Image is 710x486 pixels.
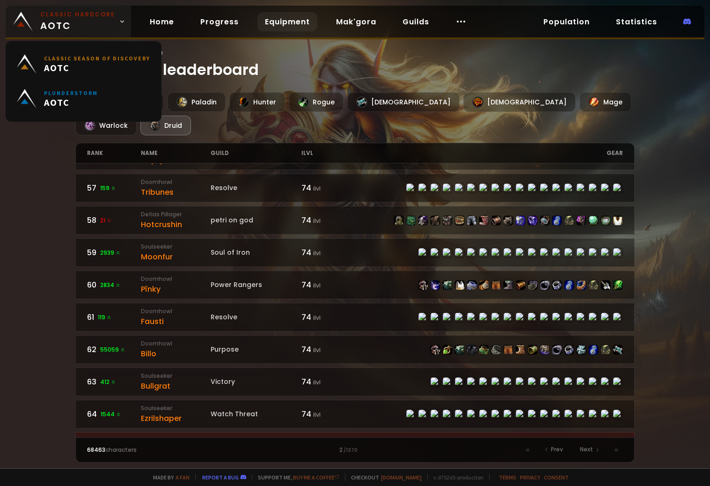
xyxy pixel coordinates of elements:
[100,184,116,192] span: 159
[589,216,598,225] img: item-18523
[211,409,302,419] div: Watch Threat
[75,206,634,235] a: 5821 Defias PillagerHotcrushinpetri on god74 ilvlitem-22407item-21507item-22491item-49item-19838i...
[516,280,525,290] img: item-16830
[395,12,437,31] a: Guilds
[142,12,182,31] a: Home
[44,96,98,108] span: AOTC
[313,184,321,192] small: ilvl
[40,10,115,33] span: AOTC
[75,368,634,396] a: 63412 SoulseekerBullgratVictory74 ilvlitem-22718item-18404item-19389item-19405item-19396item-1506...
[455,280,464,290] img: item-5107
[40,10,115,19] small: Classic Hardcore
[479,216,489,225] img: item-19892
[11,47,156,81] a: Classic Season of DiscoveryAOTC
[75,238,634,267] a: 592939 SoulseekerMoonfurSoul of Iron74 ilvlitem-10041item-13141item-13013item-6125item-19682item-...
[301,376,355,388] div: 74
[289,92,344,112] div: Rogue
[211,377,302,387] div: Victory
[211,215,302,225] div: petri on god
[528,280,537,290] img: item-11665
[540,345,549,354] img: item-16831
[87,214,140,226] div: 58
[141,143,211,163] div: name
[176,474,190,481] a: a fan
[491,280,501,290] img: item-16835
[613,216,622,225] img: item-5976
[564,345,574,354] img: item-13178
[98,313,112,322] span: 119
[301,311,355,323] div: 74
[431,345,440,354] img: item-16900
[168,92,226,112] div: Paladin
[406,216,416,225] img: item-21507
[601,280,610,290] img: item-18321
[75,303,634,331] a: 61119 DoomhowlFaustiResolve74 ilvlitem-22718item-18404item-19389item-5107item-19405item-20216item...
[44,55,150,62] small: Classic Season of Discovery
[329,12,384,31] a: Mak'gora
[564,280,574,290] img: item-18470
[140,116,191,135] div: Druid
[551,445,563,454] span: Prev
[564,216,574,225] img: item-18510
[589,345,598,354] img: item-18470
[580,445,593,454] span: Next
[141,339,211,348] small: Doomhowl
[211,183,302,193] div: Resolve
[252,474,339,481] span: Support me,
[87,182,140,194] div: 57
[552,345,562,354] img: item-16058
[544,474,569,481] a: Consent
[455,216,464,225] img: item-19839
[431,216,440,225] img: item-49
[301,247,355,258] div: 74
[87,247,140,258] div: 59
[293,474,339,481] a: Buy me a coffee
[301,279,355,291] div: 74
[141,283,211,295] div: Pînky
[347,92,460,112] div: [DEMOGRAPHIC_DATA]
[141,307,211,316] small: Doomhowl
[87,344,140,355] div: 62
[75,271,634,299] a: 602834 DoomhowlPînkyPower Rangers74 ilvlitem-16900item-13085item-15061item-5107item-13346item-168...
[101,410,121,419] span: 1544
[141,404,211,412] small: Soulseeker
[313,249,321,257] small: ilvl
[141,412,211,424] div: Ezrilshaper
[75,174,634,202] a: 57159 DoomhowlTribunesResolve74 ilvlitem-19945item-18404item-19389item-859item-19405item-20216ite...
[608,12,665,31] a: Statistics
[313,378,321,386] small: ilvl
[87,279,140,291] div: 60
[552,216,562,225] img: item-18470
[577,345,586,354] img: item-11819
[141,251,211,263] div: Moonfur
[455,345,464,354] img: item-18810
[221,446,489,454] div: 2
[528,216,537,225] img: item-22721
[141,436,211,445] small: Stitches
[504,280,513,290] img: item-16704
[313,281,321,289] small: ilvl
[301,143,355,163] div: ilvl
[211,248,302,258] div: Soul of Iron
[491,345,501,354] img: item-19134
[418,216,428,225] img: item-22491
[75,400,634,428] a: 641544 SoulseekerEzrilshaperWatch Threat74 ilvlitem-16900item-18723item-16902item-4334item-16897i...
[313,217,321,225] small: ilvl
[427,474,483,481] span: v. d752d5 - production
[75,47,634,81] h1: Equipment leaderboard
[589,280,598,290] img: item-18510
[301,408,355,420] div: 74
[87,143,140,163] div: rank
[211,345,302,354] div: Purpose
[100,281,121,289] span: 2834
[87,446,105,454] span: 68463
[87,311,140,323] div: 61
[479,345,489,354] img: item-16833
[313,346,321,354] small: ilvl
[141,372,211,380] small: Soulseeker
[6,6,131,37] a: Classic HardcoreAOTC
[257,12,317,31] a: Equipment
[75,335,634,364] a: 6255059 DoomhowlBilloPurpose74 ilvlitem-16900item-18723item-18810item-11840item-16833item-19134it...
[344,447,358,454] small: / 1370
[613,345,622,354] img: item-11932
